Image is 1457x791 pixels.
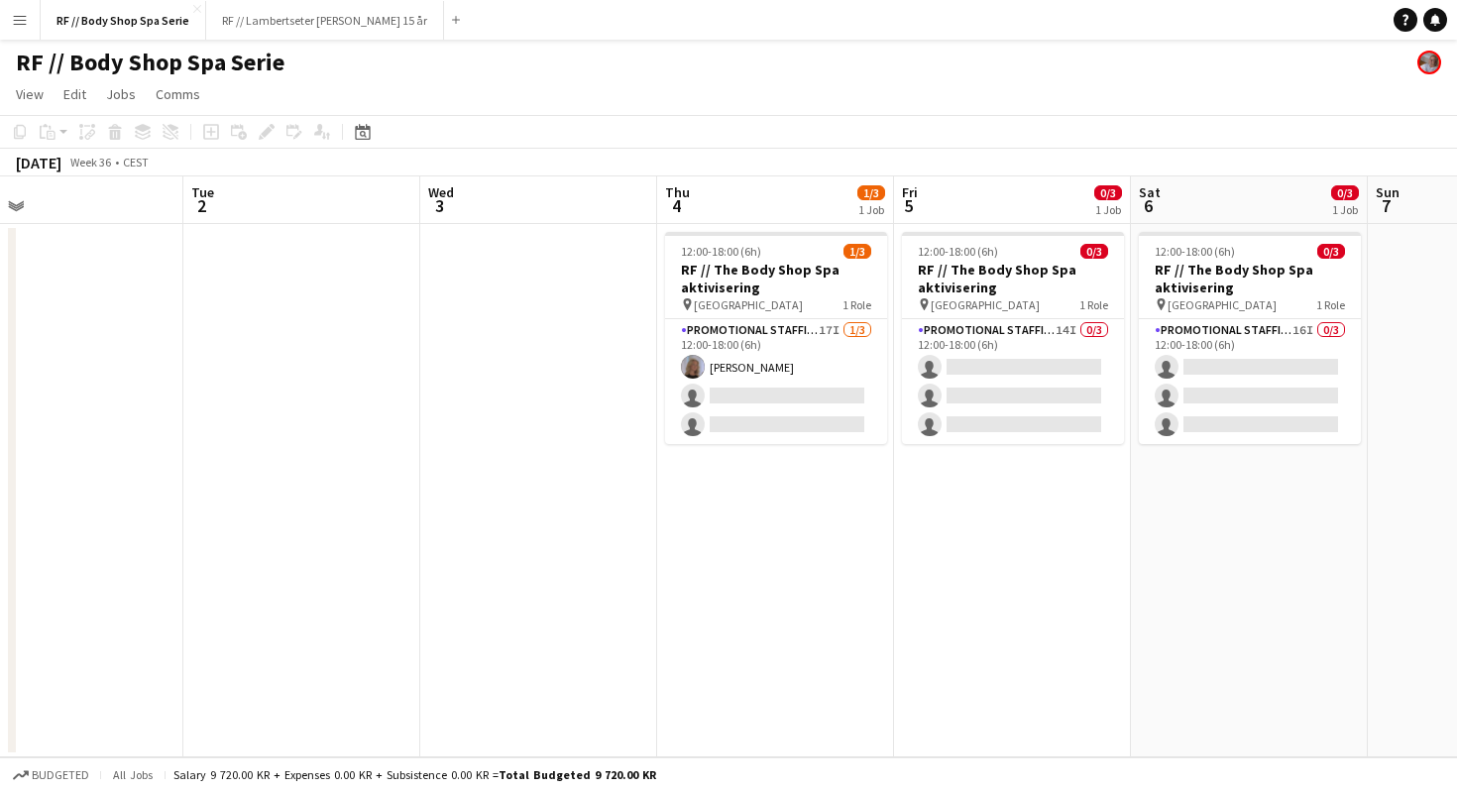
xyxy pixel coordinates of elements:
div: 1 Job [858,202,884,217]
span: 12:00-18:00 (6h) [1155,244,1235,259]
span: 1 Role [842,297,871,312]
span: 12:00-18:00 (6h) [918,244,998,259]
span: Sat [1139,183,1161,201]
span: 4 [662,194,690,217]
span: Thu [665,183,690,201]
span: Sun [1376,183,1400,201]
div: 1 Job [1332,202,1358,217]
app-card-role: Promotional Staffing (Promotional Staff)14I0/312:00-18:00 (6h) [902,319,1124,444]
app-user-avatar: Tina Raugstad [1417,51,1441,74]
span: Edit [63,85,86,103]
a: Comms [148,81,208,107]
span: 1 Role [1316,297,1345,312]
span: 3 [425,194,454,217]
a: Edit [56,81,94,107]
app-card-role: Promotional Staffing (Promotional Staff)17I1/312:00-18:00 (6h)[PERSON_NAME] [665,319,887,444]
app-job-card: 12:00-18:00 (6h)0/3RF // The Body Shop Spa aktivisering [GEOGRAPHIC_DATA]1 RolePromotional Staffi... [1139,232,1361,444]
button: RF // Body Shop Spa Serie [41,1,206,40]
span: Wed [428,183,454,201]
span: 0/3 [1331,185,1359,200]
span: Comms [156,85,200,103]
app-card-role: Promotional Staffing (Promotional Staff)16I0/312:00-18:00 (6h) [1139,319,1361,444]
span: Fri [902,183,918,201]
div: [DATE] [16,153,61,172]
span: 1/3 [857,185,885,200]
span: 5 [899,194,918,217]
app-job-card: 12:00-18:00 (6h)1/3RF // The Body Shop Spa aktivisering [GEOGRAPHIC_DATA]1 RolePromotional Staffi... [665,232,887,444]
button: RF // Lambertseter [PERSON_NAME] 15 år [206,1,444,40]
span: 1 Role [1079,297,1108,312]
button: Budgeted [10,764,92,786]
h3: RF // The Body Shop Spa aktivisering [902,261,1124,296]
span: 0/3 [1094,185,1122,200]
a: View [8,81,52,107]
span: 6 [1136,194,1161,217]
span: 2 [188,194,214,217]
a: Jobs [98,81,144,107]
span: 12:00-18:00 (6h) [681,244,761,259]
span: View [16,85,44,103]
div: CEST [123,155,149,169]
span: Budgeted [32,768,89,782]
h1: RF // Body Shop Spa Serie [16,48,284,77]
span: [GEOGRAPHIC_DATA] [1168,297,1277,312]
h3: RF // The Body Shop Spa aktivisering [665,261,887,296]
app-job-card: 12:00-18:00 (6h)0/3RF // The Body Shop Spa aktivisering [GEOGRAPHIC_DATA]1 RolePromotional Staffi... [902,232,1124,444]
span: 7 [1373,194,1400,217]
h3: RF // The Body Shop Spa aktivisering [1139,261,1361,296]
span: Total Budgeted 9 720.00 KR [499,767,656,782]
span: 0/3 [1080,244,1108,259]
span: 1/3 [843,244,871,259]
span: Week 36 [65,155,115,169]
span: [GEOGRAPHIC_DATA] [694,297,803,312]
span: Jobs [106,85,136,103]
span: 0/3 [1317,244,1345,259]
div: 1 Job [1095,202,1121,217]
div: Salary 9 720.00 KR + Expenses 0.00 KR + Subsistence 0.00 KR = [173,767,656,782]
span: [GEOGRAPHIC_DATA] [931,297,1040,312]
span: All jobs [109,767,157,782]
span: Tue [191,183,214,201]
